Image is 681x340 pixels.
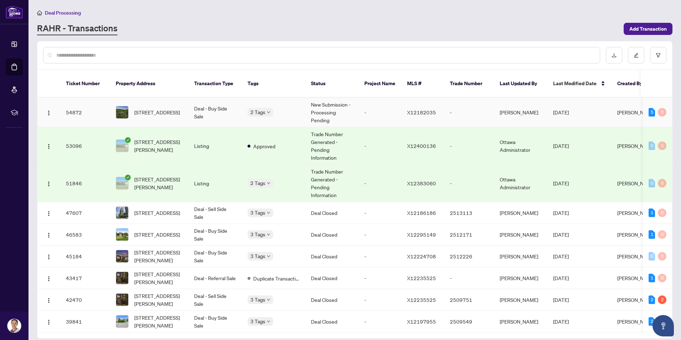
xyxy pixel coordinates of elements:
[134,314,183,329] span: [STREET_ADDRESS][PERSON_NAME]
[267,254,270,258] span: down
[444,289,494,311] td: 2509751
[553,231,569,238] span: [DATE]
[116,250,128,262] img: thumbnail-img
[60,289,110,311] td: 42470
[401,70,444,98] th: MLS #
[267,298,270,302] span: down
[125,137,131,143] span: check-circle
[60,165,110,202] td: 51846
[494,165,547,202] td: Ottawa Administrator
[267,181,270,185] span: down
[359,202,401,224] td: -
[494,127,547,165] td: Ottawa Administrator
[444,98,494,127] td: -
[359,127,401,165] td: -
[134,209,180,217] span: [STREET_ADDRESS]
[43,177,54,189] button: Logo
[444,165,494,202] td: -
[43,207,54,218] button: Logo
[267,233,270,236] span: down
[134,175,183,191] span: [STREET_ADDRESS][PERSON_NAME]
[46,232,52,238] img: Logo
[134,231,180,238] span: [STREET_ADDRESS]
[649,317,655,326] div: 2
[43,229,54,240] button: Logo
[653,315,674,336] button: Open asap
[553,297,569,303] span: [DATE]
[43,107,54,118] button: Logo
[553,318,569,325] span: [DATE]
[116,272,128,284] img: thumbnail-img
[359,98,401,127] td: -
[305,224,359,246] td: Deal Closed
[553,275,569,281] span: [DATE]
[46,211,52,216] img: Logo
[7,319,21,333] img: Profile Icon
[46,181,52,187] img: Logo
[250,179,265,187] span: 2 Tags
[658,179,666,187] div: 0
[629,23,667,35] span: Add Transaction
[267,320,270,323] span: down
[444,246,494,267] td: 2512226
[116,228,128,241] img: thumbnail-img
[60,127,110,165] td: 53096
[250,252,265,260] span: 3 Tags
[188,127,242,165] td: Listing
[649,252,655,261] div: 0
[43,140,54,151] button: Logo
[407,231,436,238] span: X12295149
[359,289,401,311] td: -
[617,231,656,238] span: [PERSON_NAME]
[43,272,54,284] button: Logo
[649,108,655,117] div: 5
[46,254,52,260] img: Logo
[116,315,128,328] img: thumbnail-img
[494,267,547,289] td: [PERSON_NAME]
[407,297,436,303] span: X12235525
[359,165,401,202] td: -
[188,267,242,289] td: Deal - Referral Sale
[444,202,494,224] td: 2513113
[494,70,547,98] th: Last Updated By
[658,108,666,117] div: 0
[60,224,110,246] td: 46583
[628,47,644,63] button: edit
[658,141,666,150] div: 0
[60,70,110,98] th: Ticket Number
[253,142,275,150] span: Approved
[407,109,436,115] span: X12182035
[134,270,183,286] span: [STREET_ADDRESS][PERSON_NAME]
[305,70,359,98] th: Status
[407,210,436,216] span: X12186186
[634,53,639,58] span: edit
[188,289,242,311] td: Deal - Sell Side Sale
[305,165,359,202] td: Trade Number Generated - Pending Information
[658,274,666,282] div: 0
[649,208,655,217] div: 1
[407,180,436,186] span: X12383060
[407,275,436,281] span: X12235525
[43,294,54,305] button: Logo
[359,70,401,98] th: Project Name
[46,144,52,149] img: Logo
[624,23,672,35] button: Add Transaction
[116,106,128,118] img: thumbnail-img
[60,246,110,267] td: 45184
[553,109,569,115] span: [DATE]
[617,318,656,325] span: [PERSON_NAME]
[116,207,128,219] img: thumbnail-img
[305,98,359,127] td: New Submission - Processing Pending
[494,98,547,127] td: [PERSON_NAME]
[407,253,436,259] span: X12224708
[305,289,359,311] td: Deal Closed
[305,246,359,267] td: Deal Closed
[250,230,265,238] span: 3 Tags
[134,108,180,116] span: [STREET_ADDRESS]
[444,224,494,246] td: 2512171
[547,70,612,98] th: Last Modified Date
[60,98,110,127] td: 54872
[6,5,23,19] img: logo
[553,79,597,87] span: Last Modified Date
[37,22,118,35] a: RAHR - Transactions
